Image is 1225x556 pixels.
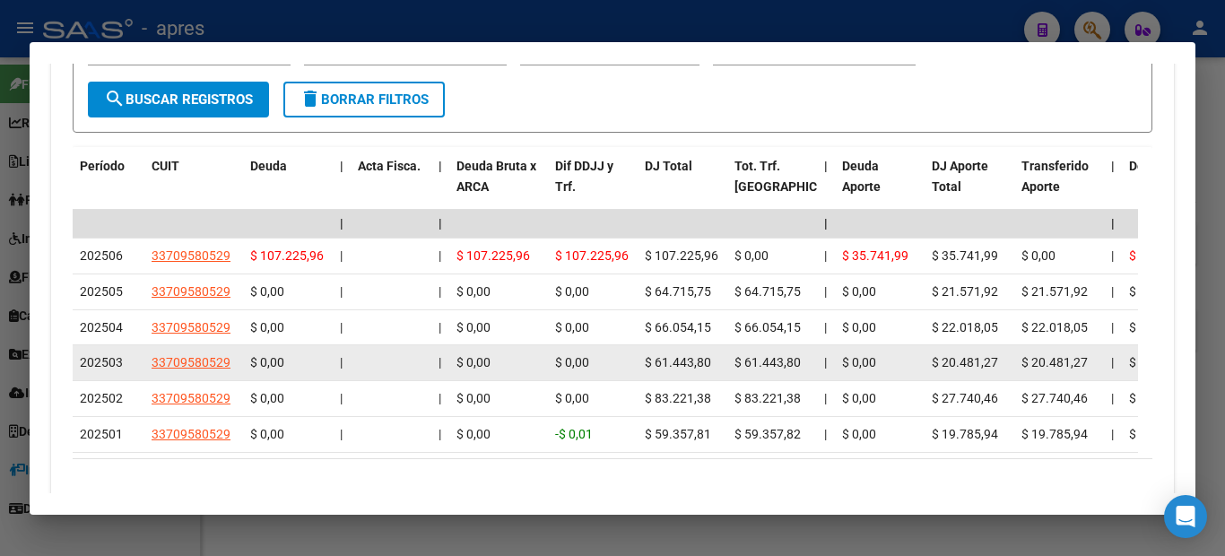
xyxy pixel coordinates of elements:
[1129,391,1163,405] span: $ 0,00
[340,427,343,441] span: |
[842,248,908,263] span: $ 35.741,99
[340,248,343,263] span: |
[439,427,441,441] span: |
[645,427,711,441] span: $ 59.357,81
[824,320,827,334] span: |
[925,147,1014,226] datatable-header-cell: DJ Aporte Total
[932,320,998,334] span: $ 22.018,05
[340,320,343,334] span: |
[734,284,801,299] span: $ 64.715,75
[1021,391,1088,405] span: $ 27.740,46
[152,391,230,405] span: 33709580529
[80,427,123,441] span: 202501
[104,88,126,109] mat-icon: search
[842,391,876,405] span: $ 0,00
[645,284,711,299] span: $ 64.715,75
[456,427,491,441] span: $ 0,00
[456,320,491,334] span: $ 0,00
[88,82,269,117] button: Buscar Registros
[824,427,827,441] span: |
[824,216,828,230] span: |
[73,147,144,226] datatable-header-cell: Período
[449,147,548,226] datatable-header-cell: Deuda Bruta x ARCA
[1111,391,1114,405] span: |
[439,320,441,334] span: |
[734,320,801,334] span: $ 66.054,15
[932,427,998,441] span: $ 19.785,94
[645,248,718,263] span: $ 107.225,96
[1111,284,1114,299] span: |
[1021,248,1056,263] span: $ 0,00
[1021,284,1088,299] span: $ 21.571,92
[80,320,123,334] span: 202504
[1111,159,1115,173] span: |
[734,355,801,369] span: $ 61.443,80
[1122,147,1212,226] datatable-header-cell: Deuda Contr.
[645,159,692,173] span: DJ Total
[456,284,491,299] span: $ 0,00
[824,284,827,299] span: |
[80,391,123,405] span: 202502
[842,284,876,299] span: $ 0,00
[824,355,827,369] span: |
[932,355,998,369] span: $ 20.481,27
[932,159,988,194] span: DJ Aporte Total
[439,284,441,299] span: |
[638,147,727,226] datatable-header-cell: DJ Total
[1014,147,1104,226] datatable-header-cell: Transferido Aporte
[1021,320,1088,334] span: $ 22.018,05
[824,248,827,263] span: |
[1129,427,1163,441] span: $ 0,00
[1164,495,1207,538] div: Open Intercom Messenger
[1129,355,1163,369] span: $ 0,00
[250,248,324,263] span: $ 107.225,96
[152,248,230,263] span: 33709580529
[835,147,925,226] datatable-header-cell: Deuda Aporte
[824,159,828,173] span: |
[727,147,817,226] datatable-header-cell: Tot. Trf. Bruto
[645,391,711,405] span: $ 83.221,38
[456,391,491,405] span: $ 0,00
[250,159,287,173] span: Deuda
[932,391,998,405] span: $ 27.740,46
[80,248,123,263] span: 202506
[555,159,613,194] span: Dif DDJJ y Trf.
[645,320,711,334] span: $ 66.054,15
[439,391,441,405] span: |
[340,284,343,299] span: |
[439,159,442,173] span: |
[555,320,589,334] span: $ 0,00
[842,320,876,334] span: $ 0,00
[645,355,711,369] span: $ 61.443,80
[243,147,333,226] datatable-header-cell: Deuda
[439,216,442,230] span: |
[555,248,629,263] span: $ 107.225,96
[1129,159,1203,173] span: Deuda Contr.
[1104,147,1122,226] datatable-header-cell: |
[1111,216,1115,230] span: |
[824,391,827,405] span: |
[734,159,856,194] span: Tot. Trf. [GEOGRAPHIC_DATA]
[842,159,881,194] span: Deuda Aporte
[333,147,351,226] datatable-header-cell: |
[842,427,876,441] span: $ 0,00
[555,391,589,405] span: $ 0,00
[555,284,589,299] span: $ 0,00
[340,391,343,405] span: |
[340,355,343,369] span: |
[1111,427,1114,441] span: |
[1111,320,1114,334] span: |
[431,147,449,226] datatable-header-cell: |
[842,355,876,369] span: $ 0,00
[340,159,343,173] span: |
[734,248,769,263] span: $ 0,00
[932,248,998,263] span: $ 35.741,99
[817,147,835,226] datatable-header-cell: |
[144,147,243,226] datatable-header-cell: CUIT
[250,427,284,441] span: $ 0,00
[250,284,284,299] span: $ 0,00
[250,391,284,405] span: $ 0,00
[456,355,491,369] span: $ 0,00
[555,355,589,369] span: $ 0,00
[1129,248,1195,263] span: $ 71.483,97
